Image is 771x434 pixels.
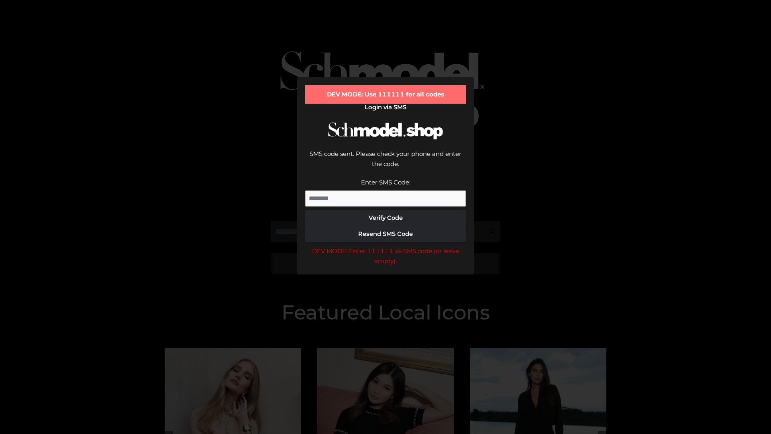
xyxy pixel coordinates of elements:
[305,246,466,266] div: DEV MODE: Enter 111111 as SMS code (or leave empty).
[305,226,466,242] button: Resend SMS Code
[325,115,446,147] img: Schmodel Logo
[305,210,466,226] button: Verify Code
[361,178,410,186] label: Enter SMS Code:
[305,149,466,177] div: SMS code sent. Please check your phone and enter the code.
[305,85,466,104] div: DEV MODE: Use 111111 for all codes
[305,104,466,111] h2: Login via SMS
